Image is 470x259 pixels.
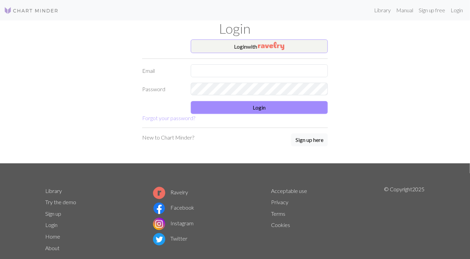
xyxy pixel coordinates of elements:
[45,233,60,240] a: Home
[41,20,429,37] h1: Login
[191,101,328,114] button: Login
[45,245,60,251] a: About
[153,187,165,199] img: Ravelry logo
[138,83,187,96] label: Password
[45,188,62,194] a: Library
[271,188,307,194] a: Acceptable use
[45,222,57,228] a: Login
[153,202,165,214] img: Facebook logo
[153,189,188,195] a: Ravelry
[142,133,194,142] p: New to Chart Minder?
[138,64,187,77] label: Email
[153,220,194,226] a: Instagram
[271,222,290,228] a: Cookies
[271,210,285,217] a: Terms
[448,3,466,17] a: Login
[271,199,288,205] a: Privacy
[291,133,328,146] button: Sign up here
[384,185,425,254] p: © Copyright 2025
[191,39,328,53] button: Loginwith
[153,233,165,245] img: Twitter logo
[45,199,76,205] a: Try the demo
[258,42,284,50] img: Ravelry
[416,3,448,17] a: Sign up free
[153,204,195,211] a: Facebook
[291,133,328,147] a: Sign up here
[4,6,58,15] img: Logo
[371,3,393,17] a: Library
[153,235,188,242] a: Twitter
[393,3,416,17] a: Manual
[142,115,195,121] a: Forgot your password?
[153,218,165,230] img: Instagram logo
[45,210,61,217] a: Sign up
